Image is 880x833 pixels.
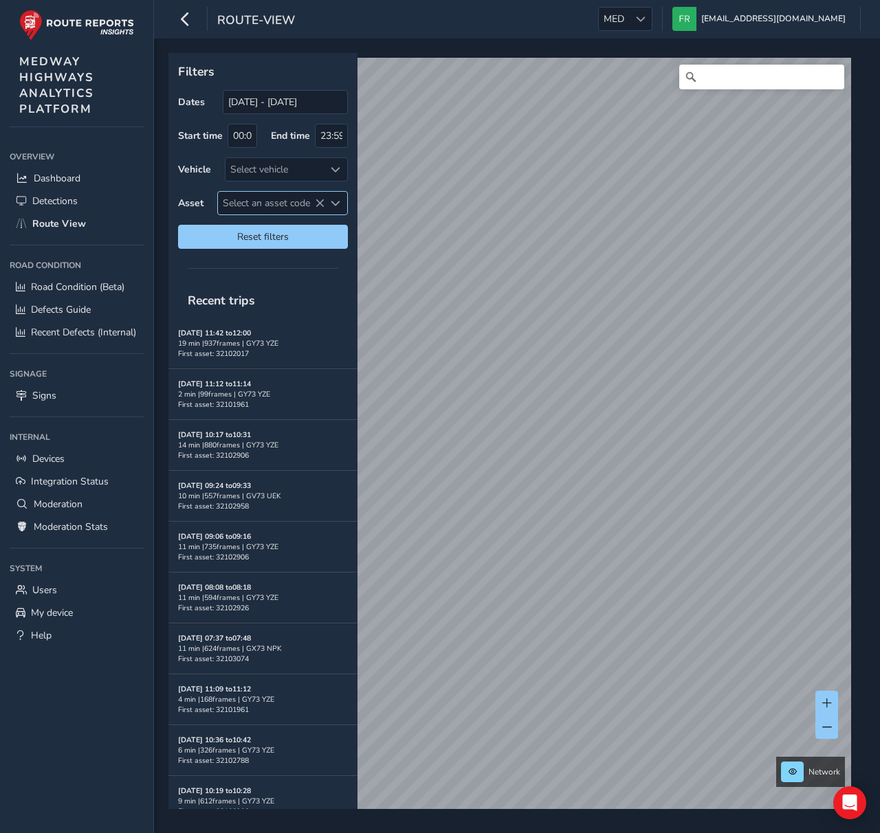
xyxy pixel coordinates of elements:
[178,348,249,359] span: First asset: 32102017
[225,158,324,181] div: Select vehicle
[178,430,251,440] strong: [DATE] 10:17 to 10:31
[178,282,265,318] span: Recent trips
[178,542,348,552] div: 11 min | 735 frames | GY73 YZE
[32,217,86,230] span: Route View
[10,579,144,601] a: Users
[178,643,348,654] div: 11 min | 624 frames | GX73 NPK
[10,470,144,493] a: Integration Status
[10,515,144,538] a: Moderation Stats
[808,766,840,777] span: Network
[10,601,144,624] a: My device
[10,298,144,321] a: Defects Guide
[31,280,124,293] span: Road Condition (Beta)
[178,480,251,491] strong: [DATE] 09:24 to 09:33
[178,786,251,796] strong: [DATE] 10:19 to 10:28
[32,195,78,208] span: Detections
[178,603,249,613] span: First asset: 32102926
[178,501,249,511] span: First asset: 32102958
[32,584,57,597] span: Users
[178,745,348,755] div: 6 min | 326 frames | GY73 YZE
[10,212,144,235] a: Route View
[178,225,348,249] button: Reset filters
[173,58,851,825] canvas: Map
[178,163,211,176] label: Vehicle
[10,493,144,515] a: Moderation
[10,447,144,470] a: Devices
[10,624,144,647] a: Help
[178,633,251,643] strong: [DATE] 07:37 to 07:48
[833,786,866,819] div: Open Intercom Messenger
[10,255,144,276] div: Road Condition
[178,704,249,715] span: First asset: 32101961
[178,796,348,806] div: 9 min | 612 frames | GY73 YZE
[178,694,348,704] div: 4 min | 168 frames | GY73 YZE
[10,190,144,212] a: Detections
[178,440,348,450] div: 14 min | 880 frames | GY73 YZE
[178,96,205,109] label: Dates
[178,654,249,664] span: First asset: 32103074
[178,338,348,348] div: 19 min | 937 frames | GY73 YZE
[178,684,251,694] strong: [DATE] 11:09 to 11:12
[178,450,249,460] span: First asset: 32102906
[10,276,144,298] a: Road Condition (Beta)
[32,452,65,465] span: Devices
[324,192,347,214] div: Select an asset code
[178,552,249,562] span: First asset: 32102906
[10,364,144,384] div: Signage
[19,54,94,117] span: MEDWAY HIGHWAYS ANALYTICS PLATFORM
[31,629,52,642] span: Help
[178,592,348,603] div: 11 min | 594 frames | GY73 YZE
[188,230,338,243] span: Reset filters
[217,12,295,31] span: route-view
[10,558,144,579] div: System
[178,197,203,210] label: Asset
[31,303,91,316] span: Defects Guide
[178,389,348,399] div: 2 min | 99 frames | GY73 YZE
[178,328,251,338] strong: [DATE] 11:42 to 12:00
[178,735,251,745] strong: [DATE] 10:36 to 10:42
[31,326,136,339] span: Recent Defects (Internal)
[19,10,134,41] img: rr logo
[34,498,82,511] span: Moderation
[178,63,348,80] p: Filters
[10,384,144,407] a: Signs
[31,606,73,619] span: My device
[34,520,108,533] span: Moderation Stats
[218,192,324,214] span: Select an asset code
[599,8,629,30] span: MED
[178,755,249,766] span: First asset: 32102788
[178,806,249,817] span: First asset: 32102906
[10,321,144,344] a: Recent Defects (Internal)
[10,427,144,447] div: Internal
[178,129,223,142] label: Start time
[672,7,696,31] img: diamond-layout
[10,146,144,167] div: Overview
[178,399,249,410] span: First asset: 32101961
[178,491,348,501] div: 10 min | 557 frames | GV73 UEK
[679,65,844,89] input: Search
[672,7,850,31] button: [EMAIL_ADDRESS][DOMAIN_NAME]
[31,475,109,488] span: Integration Status
[32,389,56,402] span: Signs
[178,582,251,592] strong: [DATE] 08:08 to 08:18
[34,172,80,185] span: Dashboard
[701,7,846,31] span: [EMAIL_ADDRESS][DOMAIN_NAME]
[10,167,144,190] a: Dashboard
[178,379,251,389] strong: [DATE] 11:12 to 11:14
[178,531,251,542] strong: [DATE] 09:06 to 09:16
[271,129,310,142] label: End time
